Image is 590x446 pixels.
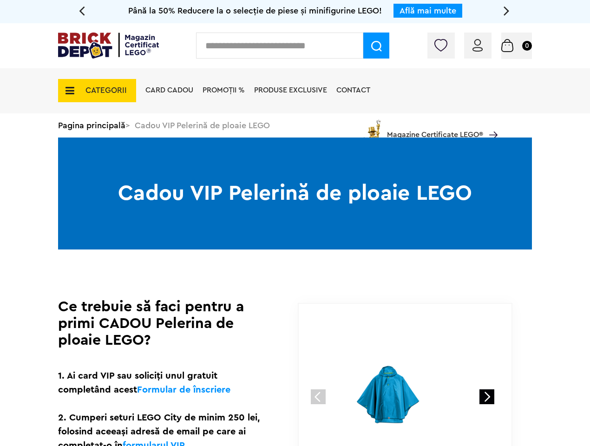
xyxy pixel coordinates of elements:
[203,86,245,94] a: PROMOȚII %
[254,86,327,94] a: Produse exclusive
[128,7,382,15] span: Până la 50% Reducere la o selecție de piese și minifigurine LEGO!
[85,86,127,94] span: CATEGORII
[137,385,230,394] a: Formular de înscriere
[387,118,483,139] span: Magazine Certificate LEGO®
[400,7,456,15] a: Află mai multe
[522,41,532,51] small: 0
[483,119,498,127] a: Magazine Certificate LEGO®
[336,86,370,94] a: Contact
[58,298,272,348] h1: Ce trebuie să faci pentru a primi CADOU Pelerina de ploaie LEGO?
[58,138,532,249] h1: Cadou VIP Pelerină de ploaie LEGO
[145,86,193,94] a: Card Cadou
